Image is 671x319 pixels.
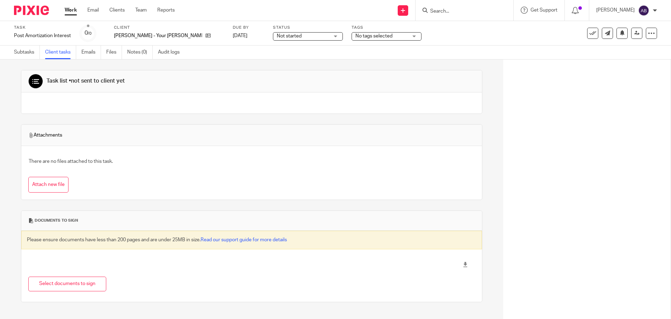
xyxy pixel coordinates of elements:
span: [DATE] [233,33,247,38]
img: svg%3E [638,5,649,16]
label: Due by [233,25,264,30]
small: /0 [88,32,92,35]
a: Notes (0) [127,46,153,59]
a: Read our support guide for more details [201,237,287,242]
a: Subtasks [14,46,40,59]
button: Select documents to sign [28,277,106,292]
a: Send new email to Papa Johns - Your Papa Johns LLC [602,28,613,39]
span: No tags selected [355,34,392,39]
a: Audit logs [158,46,185,59]
span: There are no files attached to this task. [29,159,113,164]
a: Reports [157,7,175,14]
img: Pixie [14,6,49,15]
button: Attach new file [28,177,68,193]
span: Documents to sign [35,218,78,223]
a: Reassign task [631,28,642,39]
div: Task list • [46,77,125,85]
label: Client [114,25,224,30]
a: Emails [81,46,101,59]
div: 0 [85,29,92,37]
p: [PERSON_NAME] - Your [PERSON_NAME] LLC [114,32,202,39]
a: Mark task as done [587,28,598,39]
p: [PERSON_NAME] [596,7,635,14]
i: Open client page [205,33,211,38]
a: Team [135,7,147,14]
a: Files [106,46,122,59]
a: Email [87,7,99,14]
label: Task [14,25,71,30]
span: Get Support [531,8,557,13]
label: Tags [352,25,421,30]
div: Please ensure documents have less than 200 pages and are under 25MB in size. [21,231,482,249]
a: Work [65,7,77,14]
a: Client tasks [45,46,76,59]
label: Status [273,25,343,30]
input: Search [430,8,492,15]
span: not sent to client yet [71,78,125,84]
div: Post Amortization Interest [14,32,71,39]
a: Clients [109,7,125,14]
button: Snooze task [616,28,628,39]
span: Papa Johns - Your Papa Johns LLC [114,32,202,39]
span: Not started [277,34,302,39]
span: Attachments [28,132,62,139]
